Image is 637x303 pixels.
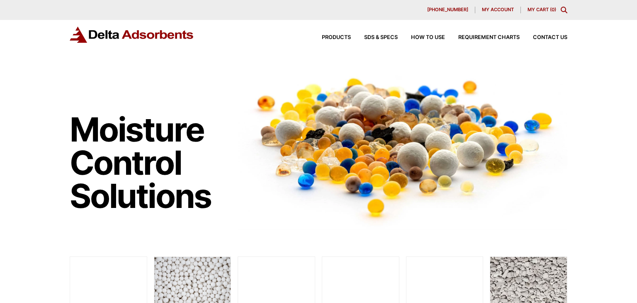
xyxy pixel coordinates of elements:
span: How to Use [411,35,445,40]
span: 0 [552,7,554,12]
a: Products [309,35,351,40]
img: Image [238,63,567,230]
div: Toggle Modal Content [561,7,567,13]
span: Contact Us [533,35,567,40]
a: [PHONE_NUMBER] [421,7,475,13]
a: Contact Us [520,35,567,40]
a: My account [475,7,521,13]
span: [PHONE_NUMBER] [427,7,468,12]
span: My account [482,7,514,12]
span: Products [322,35,351,40]
a: How to Use [398,35,445,40]
span: SDS & SPECS [364,35,398,40]
a: Requirement Charts [445,35,520,40]
a: SDS & SPECS [351,35,398,40]
h1: Moisture Control Solutions [70,113,230,213]
span: Requirement Charts [458,35,520,40]
a: My Cart (0) [528,7,556,12]
img: Delta Adsorbents [70,27,194,43]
